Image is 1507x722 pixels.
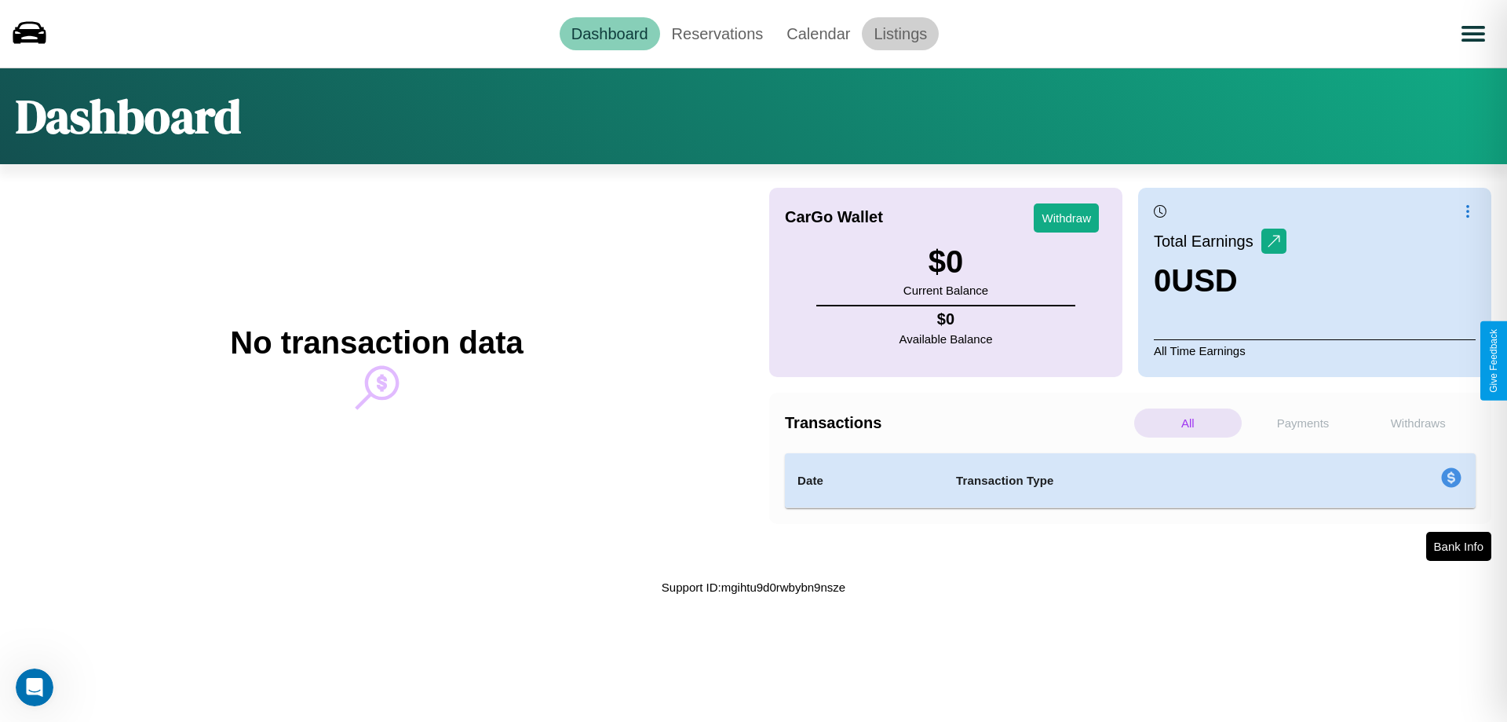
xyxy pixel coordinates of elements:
[1034,203,1099,233] button: Withdraw
[956,471,1312,490] h4: Transaction Type
[785,208,883,226] h4: CarGo Wallet
[797,471,931,490] h4: Date
[1488,329,1499,393] div: Give Feedback
[1250,409,1357,438] p: Payments
[560,17,660,50] a: Dashboard
[775,17,862,50] a: Calendar
[230,325,523,361] h2: No transaction data
[862,17,939,50] a: Listings
[660,17,775,50] a: Reservations
[1154,263,1286,299] h3: 0 USD
[785,453,1476,508] table: simple table
[785,414,1130,432] h4: Transactions
[899,310,993,328] h4: $ 0
[903,244,988,280] h3: $ 0
[1364,409,1472,438] p: Withdraws
[1134,409,1242,438] p: All
[1451,12,1495,56] button: Open menu
[1154,339,1476,361] p: All Time Earnings
[1426,532,1491,561] button: Bank Info
[1154,227,1261,255] p: Total Earnings
[16,84,241,148] h1: Dashboard
[662,577,845,598] p: Support ID: mgihtu9d0rwbybn9nsze
[899,328,993,350] p: Available Balance
[903,280,988,301] p: Current Balance
[16,669,53,706] iframe: Intercom live chat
